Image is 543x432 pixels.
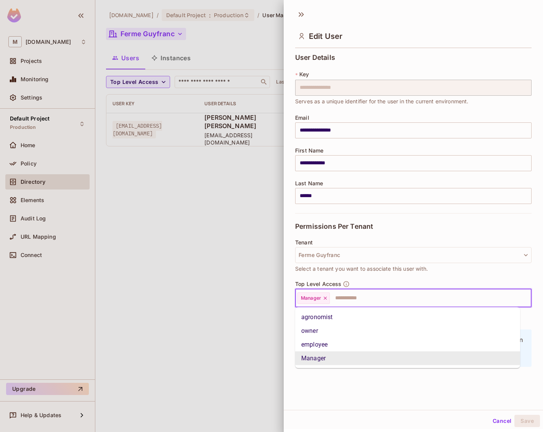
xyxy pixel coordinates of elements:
[295,324,520,338] li: owner
[295,310,520,324] li: agronomist
[299,71,309,77] span: Key
[295,239,313,246] span: Tenant
[295,352,520,365] li: Manager
[295,54,335,61] span: User Details
[295,247,532,263] button: Ferme Guyfranc
[301,295,321,301] span: Manager
[309,32,342,41] span: Edit User
[295,223,373,230] span: Permissions Per Tenant
[295,180,323,186] span: Last Name
[295,281,341,287] span: Top Level Access
[490,415,514,427] button: Cancel
[527,297,529,299] button: Close
[297,292,330,304] div: Manager
[295,148,324,154] span: First Name
[514,415,540,427] button: Save
[295,97,469,106] span: Serves as a unique identifier for the user in the current environment.
[295,115,309,121] span: Email
[295,338,520,352] li: employee
[295,265,428,273] span: Select a tenant you want to associate this user with.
